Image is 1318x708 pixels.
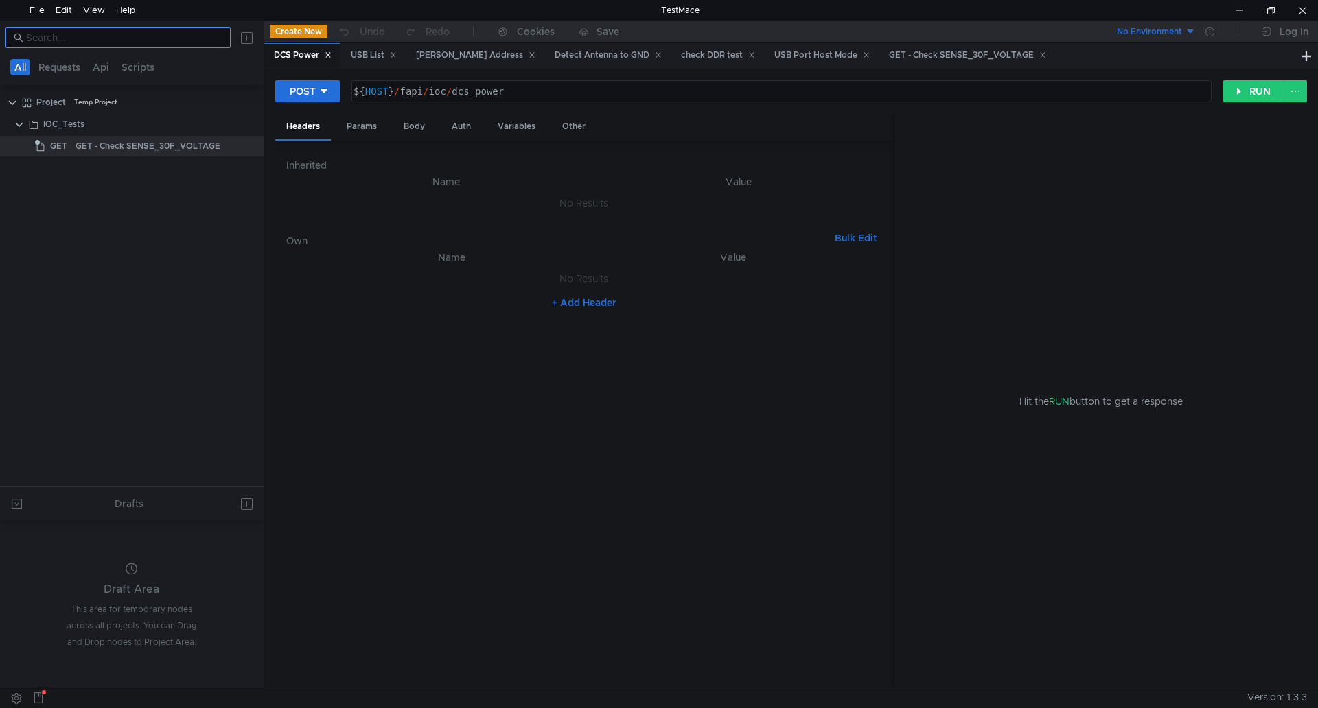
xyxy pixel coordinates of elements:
th: Value [595,174,882,190]
div: Redo [426,23,450,40]
button: Bulk Edit [829,230,882,246]
button: All [10,59,30,75]
div: No Environment [1117,25,1182,38]
div: GET - Check SENSE_30F_VOLTAGE [889,48,1046,62]
span: Version: 1.3.3 [1247,687,1307,707]
div: GET - Check SENSE_30F_VOLTAGE [76,136,220,156]
div: Undo [360,23,385,40]
div: DCS Power [274,48,332,62]
div: Drafts [115,495,143,512]
div: Headers [275,114,331,141]
button: No Environment [1100,21,1196,43]
h6: Inherited [286,157,882,174]
button: Redo [395,21,459,42]
div: Log In [1280,23,1308,40]
div: Params [336,114,388,139]
span: RUN [1049,395,1070,408]
button: RUN [1223,80,1284,102]
th: Name [297,174,595,190]
nz-embed-empty: No Results [559,272,608,285]
span: Hit the button to get a response [1019,394,1183,409]
h6: Own [286,233,829,249]
div: POST [290,84,316,99]
button: Create New [270,25,327,38]
th: Value [594,249,871,265]
div: [PERSON_NAME] Address [416,48,535,62]
div: Temp Project [74,92,117,113]
button: + Add Header [546,294,622,311]
div: Detect Antenna to GND [555,48,662,62]
div: Variables [487,114,546,139]
nz-embed-empty: No Results [559,197,608,209]
div: Cookies [517,23,555,40]
input: Search... [26,30,222,45]
div: Auth [441,114,482,139]
div: Save [597,27,619,36]
th: Name [308,249,595,265]
button: Requests [34,59,84,75]
div: Other [551,114,597,139]
div: USB Port Host Mode [774,48,870,62]
div: Project [36,92,66,113]
button: Undo [327,21,395,42]
button: Api [89,59,113,75]
span: GET [50,136,67,156]
div: IOC_Tests [43,114,84,134]
button: Scripts [117,59,159,75]
button: POST [275,80,340,102]
div: check DDR test [681,48,755,62]
div: Body [393,114,436,139]
div: USB List [351,48,397,62]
